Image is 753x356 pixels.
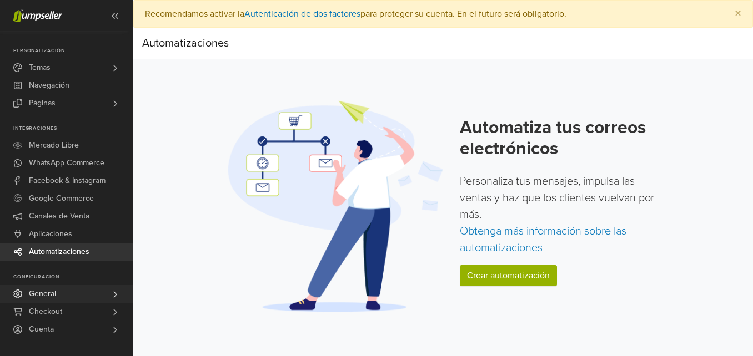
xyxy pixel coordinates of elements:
img: Automation [224,99,446,313]
span: Automatizaciones [29,243,89,261]
div: Automatizaciones [142,32,229,54]
a: Crear automatización [460,265,557,286]
p: Personalización [13,48,133,54]
span: Temas [29,59,51,77]
a: Autenticación de dos factores [244,8,360,19]
p: Configuración [13,274,133,281]
a: Obtenga más información sobre las automatizaciones [460,225,626,255]
p: Integraciones [13,125,133,132]
span: Checkout [29,303,62,321]
span: General [29,285,56,303]
span: WhatsApp Commerce [29,154,104,172]
span: Cuenta [29,321,54,338]
span: Facebook & Instagram [29,172,106,190]
span: Aplicaciones [29,225,72,243]
span: Mercado Libre [29,136,79,154]
p: Personaliza tus mensajes, impulsa las ventas y haz que los clientes vuelvan por más. [460,173,662,256]
span: Navegación [29,77,69,94]
h2: Automatiza tus correos electrónicos [460,117,662,160]
button: Close [724,1,752,27]
span: Páginas [29,94,56,112]
span: Canales de Venta [29,207,89,225]
span: × [735,6,741,22]
span: Google Commerce [29,190,94,207]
